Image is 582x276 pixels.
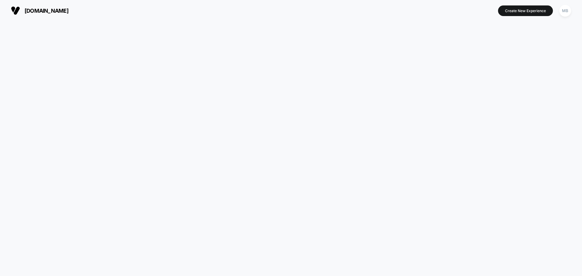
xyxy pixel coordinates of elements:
button: [DOMAIN_NAME] [9,6,70,15]
button: MB [557,5,573,17]
button: Create New Experience [498,5,553,16]
div: MB [559,5,571,17]
span: [DOMAIN_NAME] [25,8,69,14]
img: Visually logo [11,6,20,15]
